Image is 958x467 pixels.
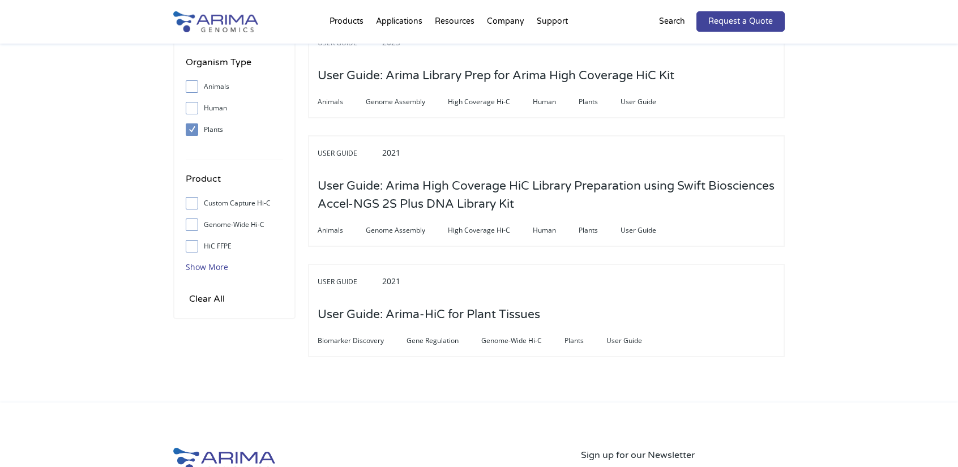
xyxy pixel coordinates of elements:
[186,172,283,195] h4: Product
[318,198,775,211] a: User Guide: Arima High Coverage HiC Library Preparation using Swift Biosciences Accel-NGS 2S Plus...
[186,78,283,95] label: Animals
[186,291,228,307] input: Clear All
[318,58,674,93] h3: User Guide: Arima Library Prep for Arima High Coverage HiC Kit
[579,224,621,237] span: Plants
[621,224,679,237] span: User Guide
[186,100,283,117] label: Human
[366,95,448,109] span: Genome Assembly
[186,216,283,233] label: Genome-Wide Hi-C
[173,11,258,32] img: Arima-Genomics-logo
[382,276,400,286] span: 2021
[621,95,679,109] span: User Guide
[318,147,380,160] span: User Guide
[606,334,665,348] span: User Guide
[533,224,579,237] span: Human
[318,309,540,321] a: User Guide: Arima-HiC for Plant Tissues
[186,262,228,272] span: Show More
[318,334,407,348] span: Biomarker Discovery
[696,11,785,32] a: Request a Quote
[382,37,400,48] span: 2023
[448,95,533,109] span: High Coverage Hi-C
[448,224,533,237] span: High Coverage Hi-C
[186,121,283,138] label: Plants
[481,334,564,348] span: Genome-Wide Hi-C
[659,14,685,29] p: Search
[318,70,674,82] a: User Guide: Arima Library Prep for Arima High Coverage HiC Kit
[533,95,579,109] span: Human
[186,55,283,78] h4: Organism Type
[564,334,606,348] span: Plants
[318,95,366,109] span: Animals
[186,195,283,212] label: Custom Capture Hi-C
[318,275,380,289] span: User Guide
[579,95,621,109] span: Plants
[318,297,540,332] h3: User Guide: Arima-HiC for Plant Tissues
[581,448,785,462] p: Sign up for our Newsletter
[382,147,400,158] span: 2021
[318,169,775,222] h3: User Guide: Arima High Coverage HiC Library Preparation using Swift Biosciences Accel-NGS 2S Plus...
[318,224,366,237] span: Animals
[186,238,283,255] label: HiC FFPE
[366,224,448,237] span: Genome Assembly
[407,334,481,348] span: Gene Regulation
